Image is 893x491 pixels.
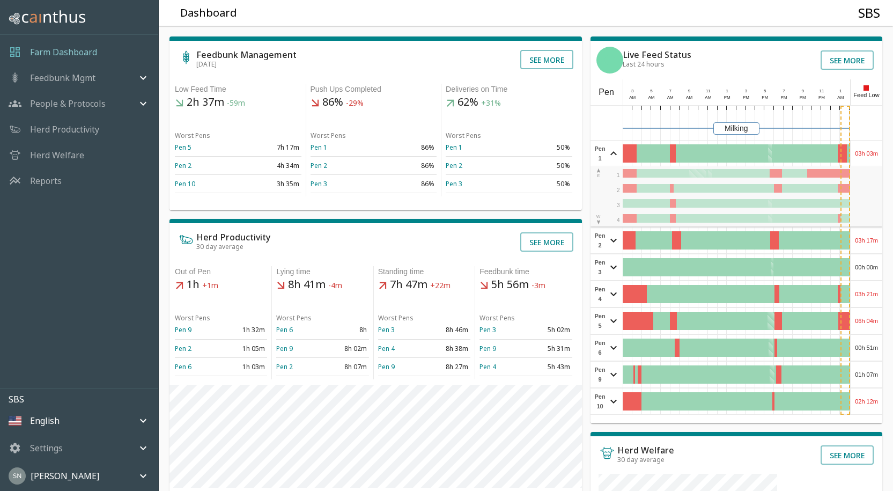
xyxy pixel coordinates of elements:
span: Pen 2 [593,231,607,250]
td: 7h 17m [238,138,301,157]
span: Worst Pens [378,313,414,323]
a: Pen 1 [311,143,327,152]
h6: Herd Productivity [196,233,270,241]
span: Worst Pens [175,131,210,140]
button: See more [520,232,573,252]
img: 45cffdf61066f8072b93f09263145446 [9,467,26,485]
a: Herd Welfare [30,149,84,162]
div: 11 [704,88,713,94]
span: PM [818,95,825,100]
button: See more [821,445,874,465]
h4: SBS [858,5,880,21]
div: 7 [779,88,789,94]
span: Worst Pens [479,313,515,323]
span: AM [667,95,674,100]
a: Pen 1 [446,143,462,152]
span: PM [724,95,730,100]
div: Push Ups Completed [311,84,437,95]
div: 5 [760,88,770,94]
a: Pen 3 [446,179,462,188]
a: Pen 9 [479,344,496,353]
td: 8h 02m [323,339,369,357]
p: People & Protocols [30,97,106,110]
td: 50% [509,138,572,157]
span: Last 24 hours [623,60,665,69]
span: 1 [617,172,620,178]
button: See more [821,50,874,70]
a: Pen 6 [276,325,293,334]
h6: Live Feed Status [623,50,691,59]
h6: Herd Welfare [617,446,674,455]
div: 06h 04m [851,308,882,334]
td: 50% [509,157,572,175]
p: [PERSON_NAME] [31,470,99,482]
div: Feed Low [850,79,882,105]
div: 1 [722,88,732,94]
div: 1 [836,88,846,94]
span: 30 day average [196,242,243,251]
td: 1h 32m [221,321,267,339]
td: 86% [373,157,437,175]
div: Pen [591,79,623,105]
span: PM [743,95,749,100]
h5: 7h 47m [378,277,470,292]
h5: Dashboard [180,6,237,20]
p: Feedbunk Mgmt [30,71,95,84]
span: PM [780,95,787,100]
div: Low Feed Time [175,84,301,95]
p: SBS [9,393,158,406]
span: 3 [617,202,620,208]
a: Pen 2 [175,161,191,170]
div: Deliveries on Time [446,84,572,95]
a: Pen 4 [479,362,496,371]
button: See more [520,50,573,69]
p: English [30,414,60,427]
div: 3 [628,88,637,94]
a: Pen 9 [175,325,191,334]
span: Pen 5 [593,311,607,331]
span: Pen 6 [593,338,607,357]
div: Lying time [276,266,368,277]
a: Reports [30,174,62,187]
span: 2 [617,187,620,193]
span: +1m [202,281,218,291]
span: AM [705,95,711,100]
h5: 8h 41m [276,277,368,292]
a: Pen 2 [175,344,191,353]
a: Pen 9 [276,344,293,353]
span: -4m [328,281,342,291]
h6: Feedbunk Management [196,50,297,59]
a: Pen 3 [311,179,327,188]
a: Pen 2 [446,161,462,170]
div: W [596,214,601,225]
div: 9 [798,88,808,94]
span: Pen 10 [593,392,607,411]
span: -59m [227,98,245,108]
div: 01h 07m [851,362,882,387]
span: Worst Pens [446,131,481,140]
h5: 2h 37m [175,95,301,110]
a: Farm Dashboard [30,46,97,58]
td: 50% [509,175,572,193]
div: 5 [647,88,656,94]
span: AM [837,95,844,100]
a: Pen 10 [175,179,195,188]
span: AM [686,95,692,100]
p: Settings [30,442,63,455]
span: Worst Pens [311,131,346,140]
div: 3 [741,88,751,94]
td: 5h 31m [526,339,572,357]
div: 03h 21m [851,281,882,307]
td: 8h 07m [323,357,369,376]
td: 5h 43m [526,357,572,376]
div: 00h 51m [851,335,882,361]
td: 86% [373,138,437,157]
td: 1h 03m [221,357,267,376]
div: 03h 17m [851,228,882,253]
div: 03h 03m [851,141,882,166]
a: Herd Productivity [30,123,99,136]
span: +31% [481,98,501,108]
